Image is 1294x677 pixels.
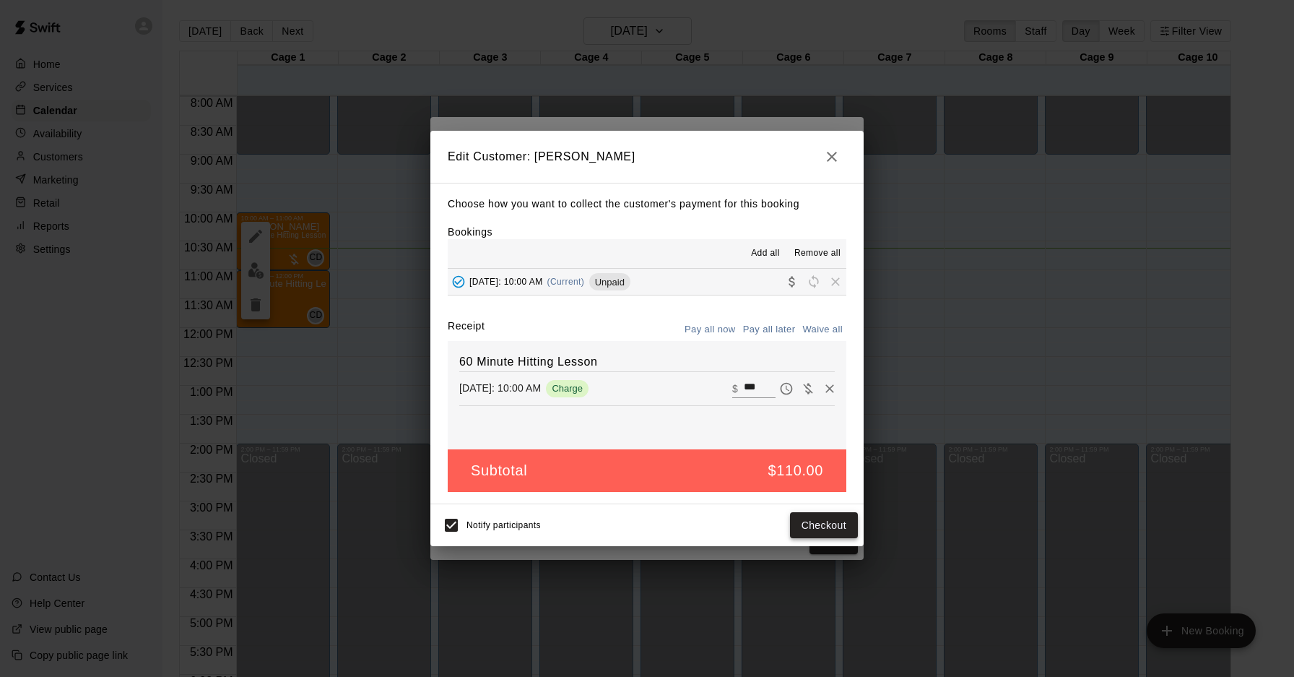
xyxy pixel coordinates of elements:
button: Pay all later [739,319,799,341]
span: Reschedule [803,276,825,287]
button: Remove [819,378,841,400]
button: Added - Collect Payment [448,271,469,293]
h6: 60 Minute Hitting Lesson [459,353,835,371]
span: Notify participants [466,520,541,530]
span: Remove [825,276,846,287]
span: Remove all [794,246,841,261]
button: Checkout [790,512,858,539]
label: Receipt [448,319,485,341]
h5: Subtotal [471,461,527,480]
button: Add all [742,242,789,265]
span: Charge [546,383,589,394]
button: Pay all now [681,319,739,341]
h5: $110.00 [768,461,824,480]
button: Waive all [799,319,846,341]
p: Choose how you want to collect the customer's payment for this booking [448,195,846,213]
label: Bookings [448,226,492,238]
span: Pay later [776,381,797,394]
span: [DATE]: 10:00 AM [469,277,543,287]
h2: Edit Customer: [PERSON_NAME] [430,131,864,183]
span: Unpaid [589,277,630,288]
span: (Current) [547,277,585,287]
button: Added - Collect Payment[DATE]: 10:00 AM(Current)UnpaidCollect paymentRescheduleRemove [448,269,846,296]
span: Waive payment [797,381,819,394]
span: Add all [751,246,780,261]
p: $ [732,381,738,396]
button: Remove all [789,242,846,265]
p: [DATE]: 10:00 AM [459,381,541,395]
span: Collect payment [781,276,803,287]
